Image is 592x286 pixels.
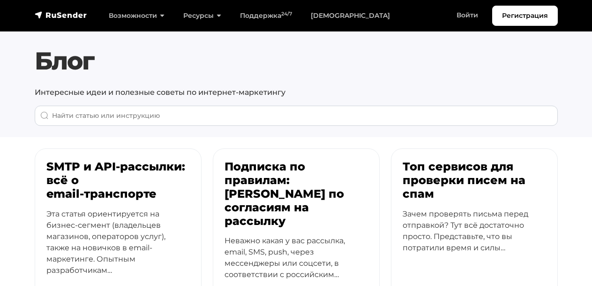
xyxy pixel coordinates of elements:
[403,160,546,201] h3: Топ сервисов для проверки писем на спам
[447,6,487,25] a: Войти
[174,6,231,25] a: Ресурсы
[492,6,558,26] a: Регистрация
[225,160,368,228] h3: Подписка по правилам: [PERSON_NAME] по согласиям на рассылку
[35,87,558,98] p: Интересные идеи и полезные советы по интернет-маркетингу
[35,106,558,126] input: When autocomplete results are available use up and down arrows to review and enter to go to the d...
[35,10,87,20] img: RuSender
[35,46,558,76] h1: Блог
[231,6,301,25] a: Поддержка24/7
[301,6,399,25] a: [DEMOGRAPHIC_DATA]
[46,160,190,201] h3: SMTP и API-рассылки: всё о email‑транспорте
[403,209,546,271] p: Зачем проверять письма перед отправкой? Тут всё достаточно просто. Представьте, что вы потратили ...
[99,6,174,25] a: Возможности
[281,11,292,17] sup: 24/7
[40,111,49,120] img: Поиск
